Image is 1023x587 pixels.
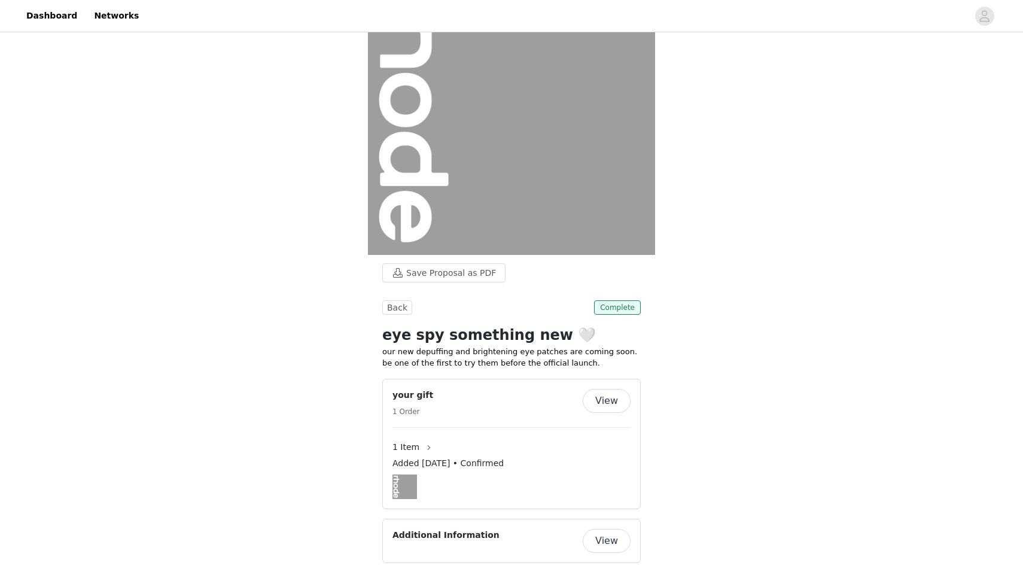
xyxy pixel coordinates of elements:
[392,457,504,470] span: Added [DATE] • Confirmed
[392,441,419,454] span: 1 Item
[382,300,412,315] button: Back
[392,475,417,499] img: eye patches gifting
[382,519,641,563] div: Additional Information
[19,2,84,29] a: Dashboard
[87,2,146,29] a: Networks
[583,529,631,553] button: View
[979,7,990,26] div: avatar
[382,324,641,346] h1: eye spy something new 🤍
[392,529,500,542] h4: Additional Information
[382,263,506,282] button: Save Proposal as PDF
[392,406,433,417] h5: 1 Order
[382,346,641,369] p: our new depuffing and brightening eye patches are coming soon. be one of the first to try them be...
[594,300,641,315] span: Complete
[392,389,433,402] h4: your gift
[583,389,631,413] button: View
[382,379,641,509] div: your gift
